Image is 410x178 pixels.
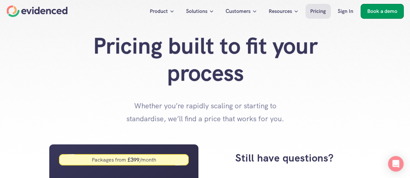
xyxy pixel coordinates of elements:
[150,7,168,16] p: Product
[92,156,156,163] div: Packages from /month
[367,7,397,16] p: Book a demo
[124,99,286,125] p: Whether you’re rapidly scaling or starting to standardise, we’ll find a price that works for you.
[338,7,353,16] p: Sign In
[360,4,404,19] a: Book a demo
[226,7,251,16] p: Customers
[76,32,335,87] h1: Pricing built to fit your process
[310,7,326,16] p: Pricing
[186,7,207,16] p: Solutions
[305,4,331,19] a: Pricing
[333,4,358,19] a: Sign In
[126,156,139,163] strong: £ 399
[215,151,354,165] h3: Still have questions?
[6,5,67,17] a: Home
[269,7,292,16] p: Resources
[388,156,404,172] div: Open Intercom Messenger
